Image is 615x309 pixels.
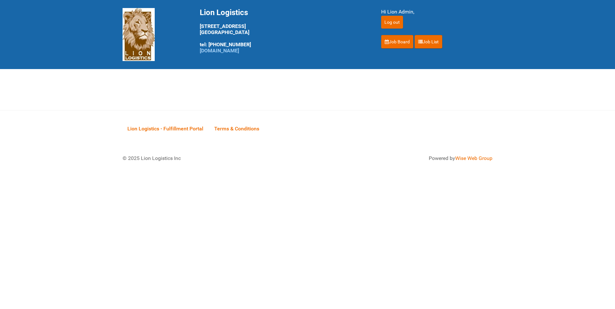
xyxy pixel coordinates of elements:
[200,48,239,54] a: [DOMAIN_NAME]
[209,119,264,138] a: Terms & Conditions
[214,126,259,132] span: Terms & Conditions
[381,16,403,29] input: Log out
[381,8,492,16] div: Hi Lion Admin,
[381,35,413,49] a: Job Board
[123,119,208,138] a: Lion Logistics - Fulfillment Portal
[123,31,155,37] a: Lion Logistics
[200,8,248,17] span: Lion Logistics
[127,126,203,132] span: Lion Logistics - Fulfillment Portal
[316,154,492,162] div: Powered by
[455,155,492,161] a: Wise Web Group
[415,35,442,49] a: Job List
[118,150,304,167] div: © 2025 Lion Logistics Inc
[123,8,155,61] img: Lion Logistics
[200,8,365,54] div: [STREET_ADDRESS] [GEOGRAPHIC_DATA] tel: [PHONE_NUMBER]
